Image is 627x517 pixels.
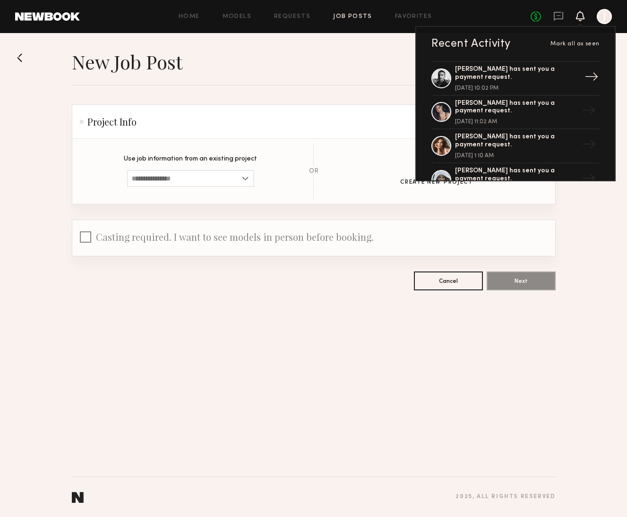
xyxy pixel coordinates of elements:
div: [PERSON_NAME] has sent you a payment request. [455,100,578,116]
button: Cancel [414,271,483,290]
a: J [597,9,612,24]
div: → [578,134,600,158]
button: Create New Project [400,158,473,186]
h1: New Job Post [72,50,182,74]
a: [PERSON_NAME] has sent you a payment request.[DATE] 11:02 AM→ [431,96,600,130]
div: → [581,66,602,91]
div: [PERSON_NAME] has sent you a payment request. [455,133,578,149]
a: Home [179,14,200,20]
div: [PERSON_NAME] has sent you a payment request. [455,66,578,82]
a: [PERSON_NAME] has sent you a payment request.→ [431,163,600,197]
div: OR [309,168,318,175]
h2: Project Info [80,116,137,127]
a: [PERSON_NAME] has sent you a payment request.[DATE] 10:02 PM→ [431,61,600,96]
div: [DATE] 10:02 PM [455,85,578,91]
div: [DATE] 11:02 AM [455,119,578,125]
span: Casting required. I want to see models in person before booking. [96,230,374,243]
div: Create New Project [400,179,473,186]
div: 2025 , all rights reserved [455,494,555,500]
div: Recent Activity [431,38,511,50]
div: → [578,168,600,192]
div: [PERSON_NAME] has sent you a payment request. [455,167,578,183]
span: Mark all as seen [550,41,600,47]
a: Job Posts [333,14,372,20]
a: [PERSON_NAME] has sent you a payment request.[DATE] 1:10 AM→ [431,129,600,163]
div: [DATE] 1:10 AM [455,153,578,159]
p: Use job information from an existing project [124,156,257,162]
a: Models [223,14,251,20]
div: → [578,100,600,124]
a: Requests [274,14,310,20]
button: Next [487,271,556,290]
a: Favorites [395,14,432,20]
